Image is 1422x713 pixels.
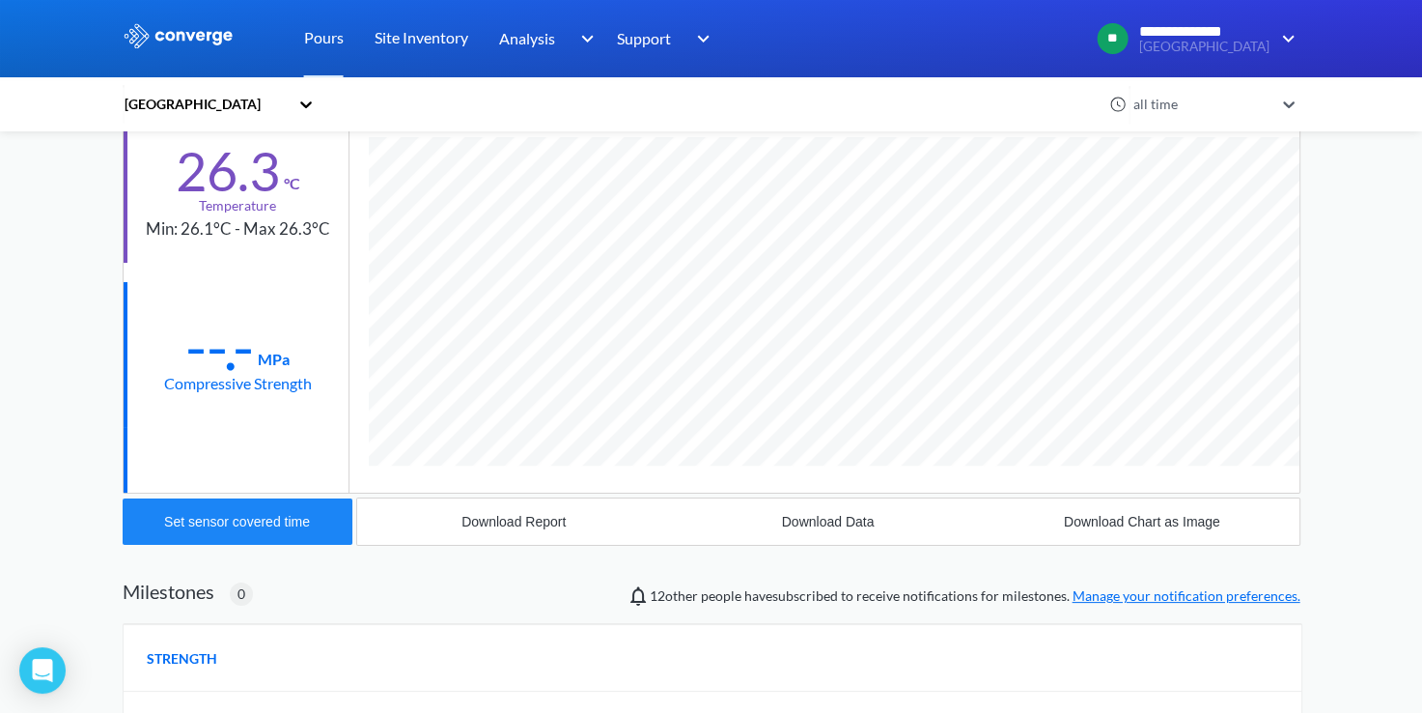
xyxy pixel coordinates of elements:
[123,94,289,115] div: [GEOGRAPHIC_DATA]
[1109,96,1127,113] img: icon-clock.svg
[627,585,650,608] img: notifications-icon.svg
[357,499,671,545] button: Download Report
[1073,587,1300,604] a: Manage your notification preferences.
[671,499,985,545] button: Download Data
[237,584,245,605] span: 0
[199,195,276,216] div: Temperature
[684,27,715,50] img: downArrow.svg
[19,647,66,694] div: Open Intercom Messenger
[568,27,599,50] img: downArrow.svg
[185,323,254,371] div: --.-
[650,587,698,604] span: Jonathan Paul, Bailey Bright, Mircea Zagrean, Alaa Bouayed, Conor Owens, Liliana Cortina, Cyrene ...
[1139,40,1269,54] span: [GEOGRAPHIC_DATA]
[461,514,566,529] div: Download Report
[147,648,217,670] span: STRENGTH
[123,580,214,603] h2: Milestones
[176,147,280,195] div: 26.3
[499,26,555,50] span: Analysis
[650,585,1300,607] span: people have subscribed to receive notifications for milestones.
[1269,27,1300,50] img: downArrow.svg
[146,216,330,242] div: Min: 26.1°C - Max 26.3°C
[164,514,310,529] div: Set sensor covered time
[985,499,1298,545] button: Download Chart as Image
[1064,514,1220,529] div: Download Chart as Image
[123,23,235,48] img: logo_ewhite.svg
[782,514,875,529] div: Download Data
[123,499,352,545] button: Set sensor covered time
[164,371,312,395] div: Compressive Strength
[617,26,671,50] span: Support
[1129,94,1273,115] div: all time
